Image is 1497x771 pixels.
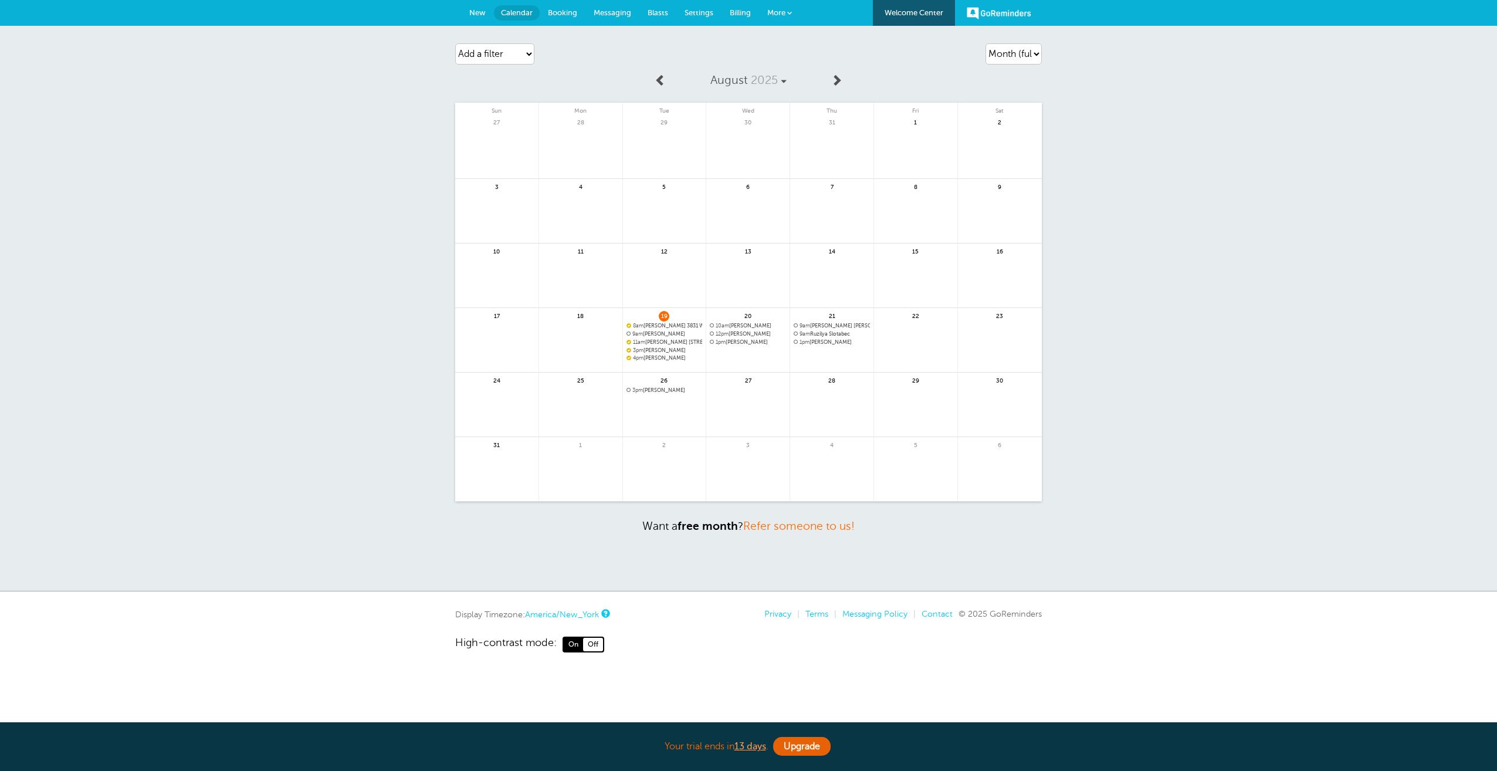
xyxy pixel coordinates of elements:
span: Blasts [648,8,668,17]
a: 8am[PERSON_NAME] 3831 Willowood [PERSON_NAME] [626,323,703,329]
span: Sat [958,103,1042,114]
span: 3 [743,440,753,449]
b: 13 days [734,741,766,752]
span: 13 [743,246,753,255]
span: 31 [492,440,502,449]
span: Tiffany Harrison [710,339,786,346]
span: Confirmed. Changing the appointment date will unconfirm the appointment. [626,355,630,360]
span: Confirmed. Changing the appointment date will unconfirm the appointment. [626,323,630,327]
span: Billing [730,8,751,17]
span: 23 [994,311,1005,320]
span: 2 [659,440,669,449]
a: 3pm[PERSON_NAME] [626,387,703,394]
span: Fri [874,103,957,114]
a: Upgrade [773,737,831,756]
span: 26 [659,376,669,384]
span: 6 [743,182,753,191]
span: 12 [659,246,669,255]
a: 9amRuzilya Slotabec [794,331,870,337]
a: 10am[PERSON_NAME] [710,323,786,329]
span: 21 [827,311,837,320]
span: 31 [827,117,837,126]
span: 22 [910,311,921,320]
span: 9am [800,331,810,337]
span: 15 [910,246,921,255]
a: 11am[PERSON_NAME] [STREET_ADDRESS] [626,339,703,346]
span: 30 [743,117,753,126]
span: More [767,8,785,17]
span: 4pm [633,355,643,361]
p: Want a ? [455,519,1042,533]
span: Beverly Allen 4102 landerwood ct greensboro [626,339,703,346]
span: Settings [685,8,713,17]
li: | [907,609,916,619]
span: Confirmed. Changing the appointment date will unconfirm the appointment. [626,339,630,344]
span: 2 [994,117,1005,126]
span: On [564,638,583,651]
span: Off [583,638,603,651]
span: Thu [790,103,873,114]
span: Messaging [594,8,631,17]
span: Sonya [626,347,703,354]
a: Contact [922,609,953,618]
span: 9am [632,331,643,337]
span: 16 [994,246,1005,255]
span: 30 [994,376,1005,384]
span: Ruzilya Slotabec [794,331,870,337]
span: 28 [575,117,586,126]
a: 3pm[PERSON_NAME] [626,347,703,354]
span: Tiffany Roberts [794,339,870,346]
span: Tara Lucas 3831 Willowood dr clemmons [626,323,703,329]
span: 11am [633,339,645,345]
span: High-contrast mode: [455,637,557,652]
span: Mon [539,103,622,114]
span: © 2025 GoReminders [959,609,1042,618]
span: Wed [706,103,790,114]
span: August [710,73,748,87]
span: 19 [659,311,669,320]
span: 1pm [716,339,726,345]
span: Booking [548,8,577,17]
span: 8 [910,182,921,191]
span: Confirmed. Changing the appointment date will unconfirm the appointment. [626,347,630,352]
span: cheryl cooper [626,387,703,394]
span: 5 [910,440,921,449]
span: 28 [827,376,837,384]
span: 3pm [633,347,643,353]
span: Robert Penelope [794,323,870,329]
span: 20 [743,311,753,320]
span: 7 [827,182,837,191]
li: | [828,609,836,619]
span: 12pm [716,331,729,337]
span: 1 [910,117,921,126]
div: Display Timezone: [455,609,608,620]
a: 1pm[PERSON_NAME] [794,339,870,346]
span: 6 [994,440,1005,449]
span: 2025 [751,73,778,87]
span: 27 [743,376,753,384]
span: 10am [716,323,729,329]
span: 14 [827,246,837,255]
span: 1 [575,440,586,449]
a: Calendar [494,5,540,21]
span: 3 [492,182,502,191]
a: Privacy [764,609,791,618]
span: 18 [575,311,586,320]
span: Michele Claudio [710,331,786,337]
span: 4 [575,182,586,191]
span: 11 [575,246,586,255]
a: 12pm[PERSON_NAME] [710,331,786,337]
span: 27 [492,117,502,126]
span: 9 [994,182,1005,191]
span: 5 [659,182,669,191]
span: Sun [455,103,538,114]
span: 29 [659,117,669,126]
strong: free month [678,520,738,532]
a: 1pm[PERSON_NAME] [710,339,786,346]
span: 9am [800,323,810,329]
span: 10 [492,246,502,255]
a: Messaging Policy [842,609,907,618]
span: Tue [623,103,706,114]
span: 8am [633,323,643,329]
a: High-contrast mode: On Off [455,637,1042,652]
